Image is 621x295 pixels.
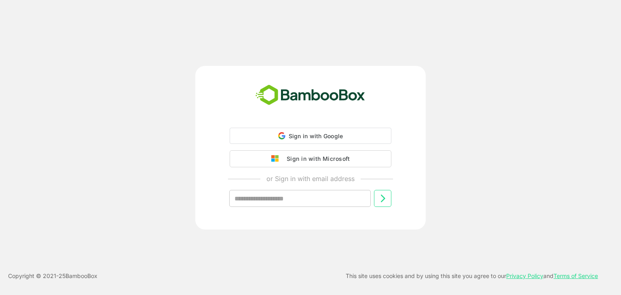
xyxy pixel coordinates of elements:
[553,272,598,279] a: Terms of Service
[251,82,370,109] img: bamboobox
[230,128,391,144] div: Sign in with Google
[230,150,391,167] button: Sign in with Microsoft
[346,271,598,281] p: This site uses cookies and by using this site you agree to our and
[289,133,343,139] span: Sign in with Google
[283,154,350,164] div: Sign in with Microsoft
[506,272,543,279] a: Privacy Policy
[271,155,283,162] img: google
[8,271,97,281] p: Copyright © 2021- 25 BambooBox
[266,174,355,183] p: or Sign in with email address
